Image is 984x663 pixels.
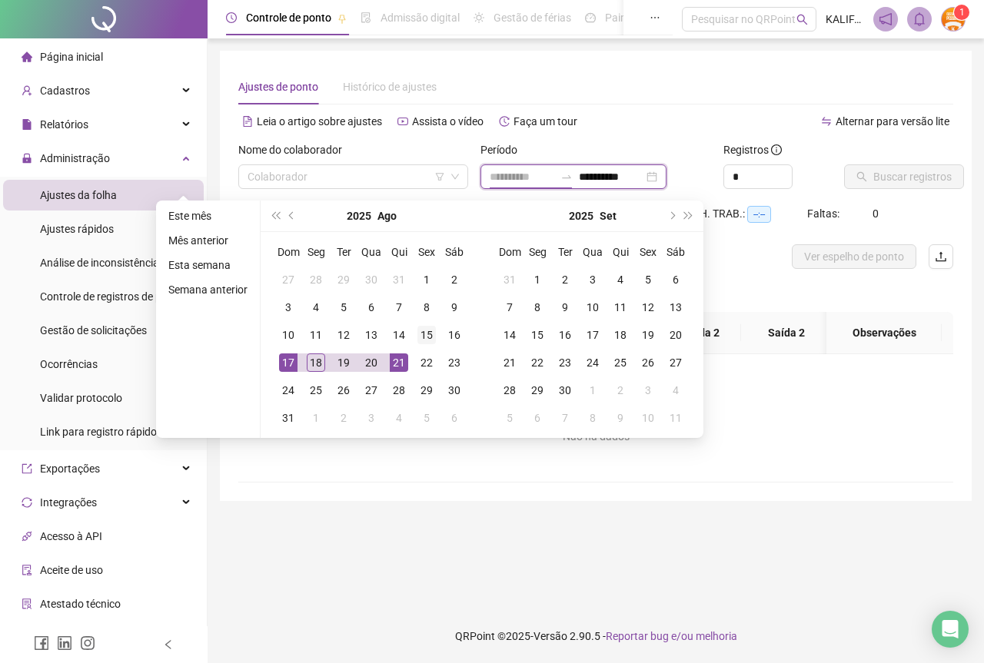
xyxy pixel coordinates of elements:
td: 2025-08-14 [385,321,413,349]
div: 22 [417,353,436,372]
div: 28 [307,270,325,289]
div: 25 [307,381,325,399]
div: 15 [417,326,436,344]
div: 29 [417,381,436,399]
div: 4 [611,270,630,289]
div: 4 [667,381,685,399]
td: 2025-09-20 [662,321,690,349]
div: H. TRAB.: [700,205,807,223]
td: 2025-09-08 [524,293,551,321]
span: export [22,463,32,474]
div: 5 [639,270,657,289]
span: file [22,119,32,130]
td: 2025-10-10 [634,404,662,432]
td: 2025-08-01 [413,266,440,293]
div: 2 [611,381,630,399]
td: 2025-08-29 [413,376,440,404]
div: 11 [611,298,630,317]
td: 2025-08-04 [302,293,330,321]
div: 20 [667,326,685,344]
div: 21 [390,353,408,372]
div: 7 [500,298,519,317]
th: Sáb [440,238,468,266]
span: 1 [959,7,965,18]
span: facebook [34,635,49,651]
span: Atestado técnico [40,598,121,610]
span: Validar protocolo [40,392,122,404]
td: 2025-10-08 [579,404,607,432]
td: 2025-09-21 [496,349,524,376]
td: 2025-09-09 [551,293,579,321]
td: 2025-08-30 [440,376,468,404]
td: 2025-09-11 [607,293,634,321]
div: 30 [556,381,574,399]
span: pushpin [337,14,347,23]
span: Reportar bug e/ou melhoria [606,630,737,642]
span: file-text [242,116,253,127]
span: Observações [839,324,929,341]
div: 21 [500,353,519,372]
span: clock-circle [226,12,237,23]
div: 10 [639,409,657,427]
div: 3 [279,298,298,317]
td: 2025-09-15 [524,321,551,349]
td: 2025-09-04 [607,266,634,293]
span: user-add [22,85,32,96]
td: 2025-09-07 [496,293,524,321]
td: 2025-09-03 [579,266,607,293]
div: 11 [307,326,325,344]
td: 2025-08-12 [330,321,357,349]
div: 27 [667,353,685,372]
span: Painel do DP [605,12,665,24]
div: 6 [528,409,547,427]
span: file-done [361,12,371,23]
div: 29 [528,381,547,399]
td: 2025-10-04 [662,376,690,404]
td: 2025-09-01 [524,266,551,293]
td: 2025-08-26 [330,376,357,404]
div: 6 [445,409,464,427]
div: 5 [500,409,519,427]
div: 5 [417,409,436,427]
td: 2025-08-05 [330,293,357,321]
span: --:-- [747,206,771,223]
span: Faltas: [807,207,842,220]
th: Ter [551,238,579,266]
span: Relatórios [40,118,88,131]
span: 0 [873,207,879,220]
td: 2025-09-03 [357,404,385,432]
td: 2025-08-24 [274,376,302,404]
span: bell [913,12,926,26]
div: 28 [390,381,408,399]
td: 2025-08-11 [302,321,330,349]
div: 30 [362,270,381,289]
span: Histórico de ajustes [343,81,437,93]
span: linkedin [57,635,72,651]
td: 2025-09-06 [440,404,468,432]
div: 24 [279,381,298,399]
div: 29 [334,270,353,289]
th: Seg [524,238,551,266]
div: 11 [667,409,685,427]
span: solution [22,598,32,609]
div: 14 [500,326,519,344]
span: to [560,171,573,183]
span: dashboard [585,12,596,23]
li: Esta semana [162,256,254,274]
li: Mês anterior [162,231,254,250]
td: 2025-08-27 [357,376,385,404]
div: 23 [556,353,574,372]
button: year panel [569,201,593,231]
td: 2025-08-10 [274,321,302,349]
span: Acesso à API [40,530,102,542]
th: Qui [607,238,634,266]
div: 22 [528,353,547,372]
div: 27 [279,270,298,289]
button: month panel [600,201,617,231]
td: 2025-09-29 [524,376,551,404]
span: Aceite de uso [40,564,103,576]
td: 2025-07-27 [274,266,302,293]
div: 3 [362,409,381,427]
span: Administração [40,152,110,164]
td: 2025-08-07 [385,293,413,321]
